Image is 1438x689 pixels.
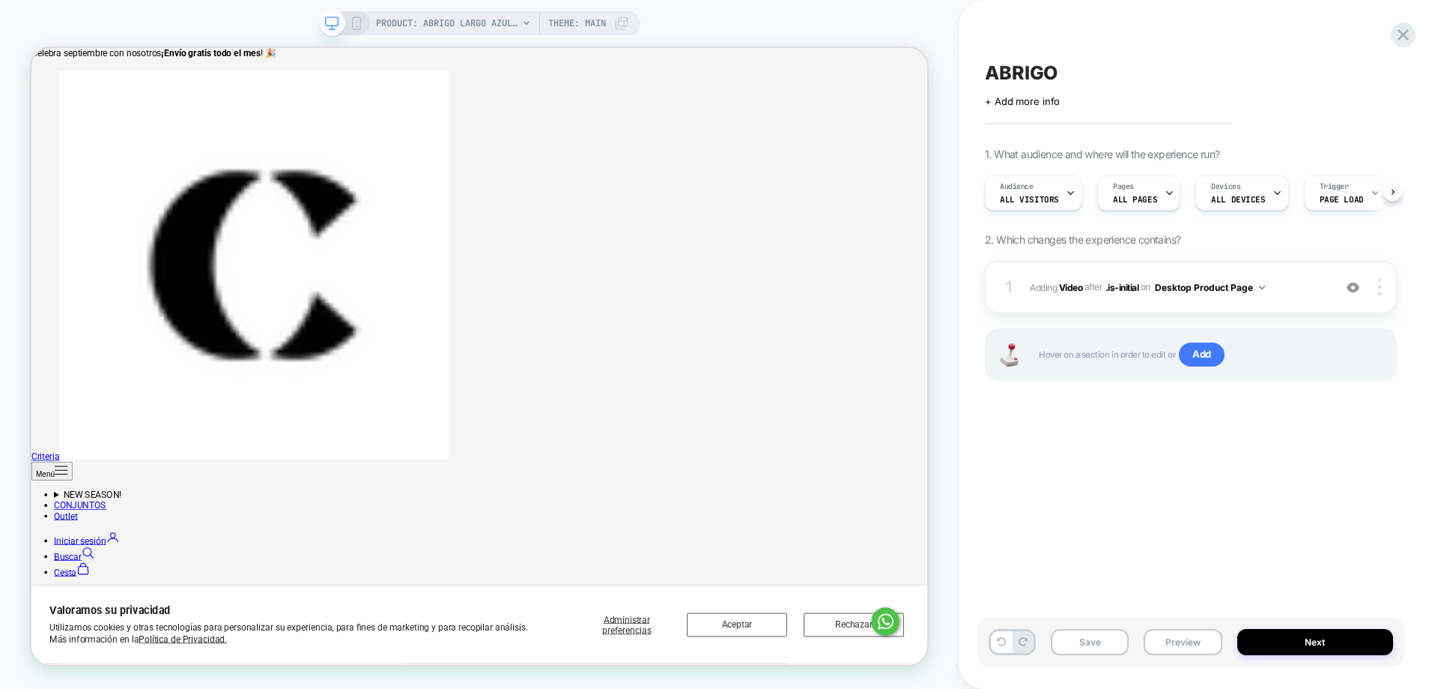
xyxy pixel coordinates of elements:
span: ALL PAGES [1113,194,1157,205]
span: + Add more info [985,95,1060,107]
span: ALL DEVICES [1211,194,1265,205]
span: ABRIGO [985,61,1058,84]
button: Next [1237,629,1394,655]
span: All Visitors [1000,194,1059,205]
span: Pages [1113,181,1134,192]
a: Iniciar sesión [30,650,118,664]
img: down arrow [1259,286,1265,289]
a: Buscar [30,671,85,685]
button: Preview [1144,629,1222,655]
a: CONJUNTOS [30,603,100,617]
b: Video [1059,281,1083,292]
span: Page Load [1320,194,1364,205]
span: Adding [1030,281,1082,292]
span: Theme: MAIN [548,11,606,35]
span: Add [1179,343,1225,367]
span: Audience [1000,181,1034,192]
span: Menú [6,563,31,574]
button: Desktop Product Page [1155,278,1265,297]
a: Outlet [30,617,61,631]
span: Devices [1211,181,1240,192]
span: Iniciar sesión [30,650,100,664]
span: Hover on a section in order to edit or [1039,343,1380,367]
span: Buscar [30,671,67,685]
img: close [1378,279,1381,295]
span: on [1141,279,1150,295]
img: Joystick [994,343,1024,367]
button: Save [1051,629,1129,655]
summary: NEW SEASON! [30,589,1195,603]
span: PRODUCT: Abrigo Largo Azul para Mujer [376,11,518,35]
span: 1. What audience and where will the experience run? [985,148,1219,160]
span: Trigger [1320,181,1349,192]
span: .is-initial [1105,281,1139,292]
img: crossed eye [1347,281,1359,294]
div: 1 [1001,274,1016,301]
span: 2. Which changes the experience contains? [985,233,1180,246]
span: AFTER [1084,281,1103,292]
